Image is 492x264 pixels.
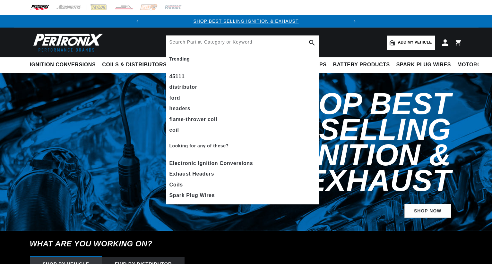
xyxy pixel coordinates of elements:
span: Exhaust Headers [169,169,214,178]
div: Announcement [144,18,348,25]
button: Translation missing: en.sections.announcements.next_announcement [348,15,361,28]
b: Looking for any of these? [169,143,229,148]
span: Ignition Conversions [30,62,96,68]
h6: What are you working on? [14,231,479,257]
a: Add my vehicle [387,36,435,50]
summary: Coils & Distributors [99,57,170,72]
summary: Ignition Conversions [30,57,99,72]
span: Battery Products [333,62,390,68]
summary: Battery Products [330,57,393,72]
summary: Spark Plug Wires [393,57,454,72]
div: 45111 [169,71,316,82]
span: Coils & Distributors [102,62,167,68]
img: Pertronix [30,31,104,54]
div: distributor [169,82,316,93]
div: coil [169,125,316,136]
div: ford [169,93,316,103]
div: 1 of 2 [144,18,348,25]
input: Search Part #, Category or Keyword [166,36,319,50]
span: Electronic Ignition Conversions [169,159,253,168]
h2: Shop Best Selling Ignition & Exhaust [177,91,451,194]
b: Trending [169,56,190,62]
span: Spark Plug Wires [169,191,215,200]
slideshow-component: Translation missing: en.sections.announcements.announcement_bar [14,15,479,28]
div: headers [169,103,316,114]
button: Translation missing: en.sections.announcements.previous_announcement [131,15,144,28]
a: SHOP BEST SELLING IGNITION & EXHAUST [193,19,298,24]
span: Add my vehicle [398,39,432,45]
span: Spark Plug Wires [396,62,451,68]
span: Coils [169,180,183,189]
a: SHOP NOW [404,204,451,218]
div: flame-thrower coil [169,114,316,125]
button: search button [305,36,319,50]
